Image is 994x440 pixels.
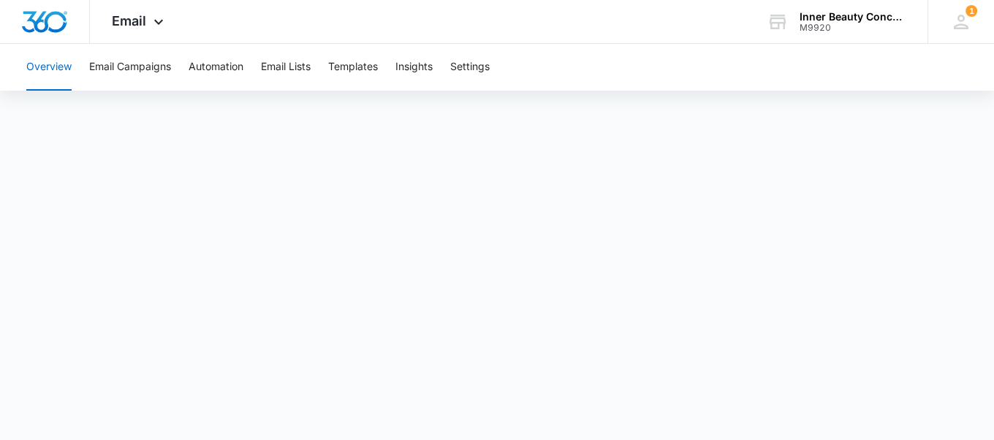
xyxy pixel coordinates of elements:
button: Email Campaigns [89,44,171,91]
button: Automation [189,44,243,91]
div: account name [800,11,906,23]
button: Insights [395,44,433,91]
button: Templates [328,44,378,91]
span: Email [112,13,146,29]
div: account id [800,23,906,33]
span: 1 [965,5,977,17]
button: Settings [450,44,490,91]
div: notifications count [965,5,977,17]
button: Email Lists [261,44,311,91]
button: Overview [26,44,72,91]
